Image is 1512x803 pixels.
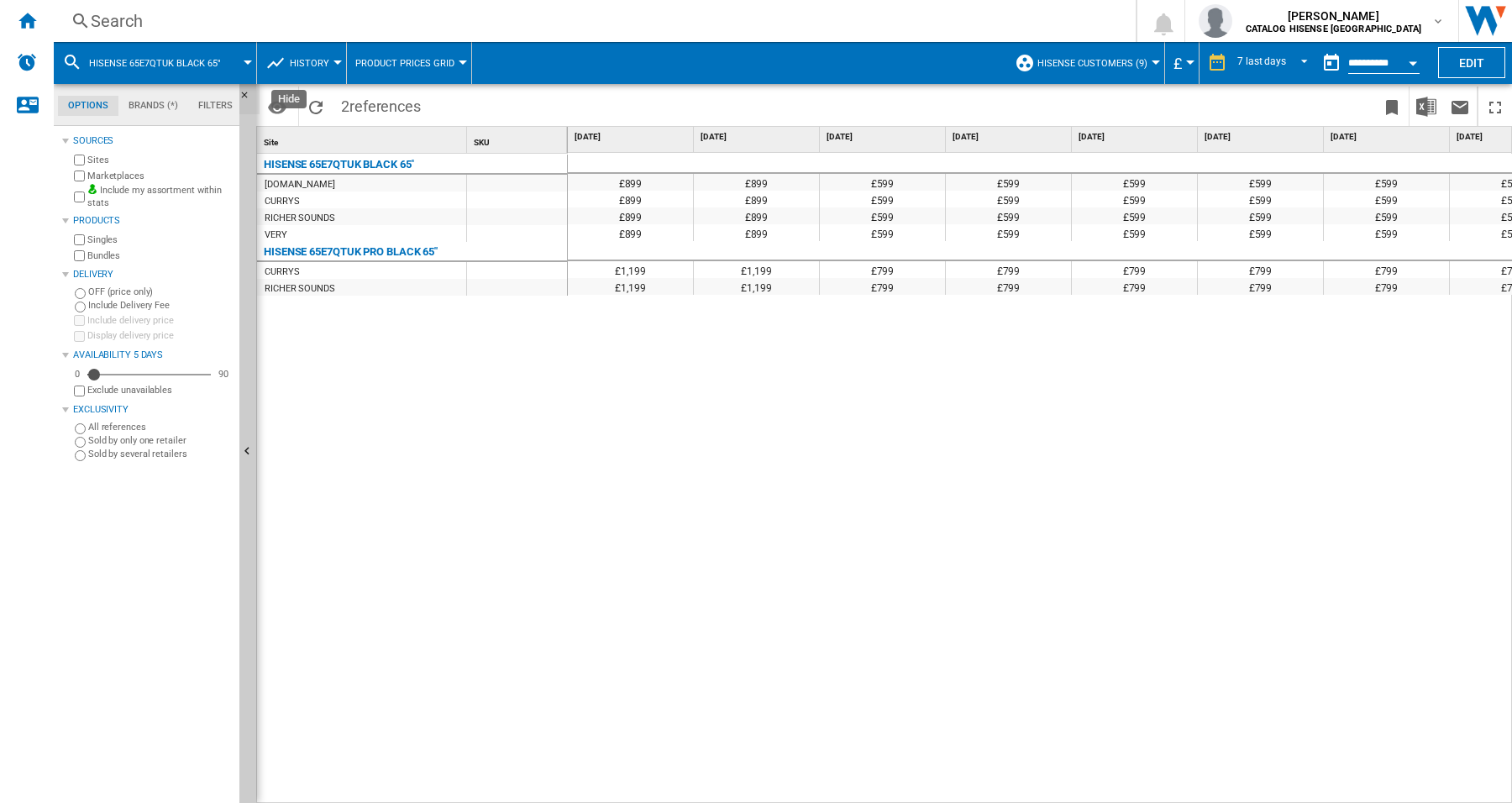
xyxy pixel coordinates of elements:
div: £599 [1324,191,1449,207]
div: HISENSE 65E7QTUK BLACK 65" [62,42,248,84]
div: £599 [1072,207,1197,224]
div: [DATE] [823,127,945,148]
div: CURRYS [265,193,299,210]
div: £1,199 [694,261,819,278]
label: OFF (price only) [88,286,233,298]
span: [DATE] [1205,131,1320,143]
img: excel-24x24.png [1416,97,1436,117]
b: CATALOG HISENSE [GEOGRAPHIC_DATA] [1246,24,1422,34]
div: Delivery [73,268,233,281]
div: £599 [946,207,1071,224]
label: Display delivery price [87,329,233,342]
span: HISENSE 65E7QTUK BLACK 65" [89,58,221,69]
div: £799 [1198,261,1323,278]
div: £899 [568,224,693,241]
div: £599 [1072,224,1197,241]
span: 2 [333,87,429,122]
div: £799 [1324,261,1449,278]
div: £799 [1324,278,1449,295]
input: All references [75,423,86,434]
div: £899 [694,174,819,191]
div: History [265,42,338,84]
input: Bundles [74,250,85,261]
input: Include Delivery Fee [75,302,86,312]
div: Sources [73,134,233,148]
div: £799 [946,278,1071,295]
img: alerts-logo.svg [17,52,37,72]
div: £599 [1198,207,1323,224]
input: Singles [74,234,85,245]
label: Include my assortment within stats [87,184,233,210]
div: Exclusivity [73,403,233,417]
div: [DOMAIN_NAME] [265,176,335,193]
label: Sold by only one retailer [88,434,233,447]
div: £899 [568,207,693,224]
div: £899 [694,207,819,224]
button: Hisense customers (9) [1037,42,1156,84]
div: £599 [946,191,1071,207]
div: £599 [946,174,1071,191]
div: £599 [1324,224,1449,241]
div: 90 [214,368,233,381]
input: Display delivery price [74,386,85,396]
img: mysite-bg-18x18.png [87,184,97,194]
div: £899 [694,191,819,207]
div: [DATE] [1075,127,1197,148]
button: £ [1173,42,1190,84]
div: £799 [946,261,1071,278]
div: £599 [1324,207,1449,224]
div: £599 [1198,224,1323,241]
div: £1,199 [694,278,819,295]
div: £799 [1072,278,1197,295]
div: Products [73,214,233,228]
span: [PERSON_NAME] [1246,8,1422,24]
button: md-calendar [1315,46,1348,80]
div: £799 [820,278,945,295]
button: Open calendar [1398,45,1428,76]
md-menu: Currency [1165,42,1200,84]
button: HISENSE 65E7QTUK BLACK 65" [89,42,238,84]
span: History [290,58,329,69]
span: [DATE] [1331,131,1446,143]
div: [DATE] [949,127,1071,148]
label: Include delivery price [87,314,233,327]
div: [DATE] [571,127,693,148]
div: Site Sort None [260,127,466,153]
button: Maximize [1478,87,1512,126]
span: [DATE] [953,131,1068,143]
div: 7 last days [1237,55,1286,67]
div: £599 [1198,174,1323,191]
span: references [349,97,421,115]
div: £599 [820,191,945,207]
button: Download in Excel [1410,87,1443,126]
md-tab-item: Options [58,96,118,116]
input: Include delivery price [74,315,85,326]
div: SKU Sort None [470,127,567,153]
label: Exclude unavailables [87,384,233,396]
input: Sites [74,155,85,165]
button: History [290,42,338,84]
div: RICHER SOUNDS [265,210,335,227]
span: £ [1173,55,1182,72]
div: [DATE] [1327,127,1449,148]
input: Sold by several retailers [75,450,86,461]
span: Hisense customers (9) [1037,58,1147,69]
div: £599 [1198,191,1323,207]
div: £599 [820,224,945,241]
label: Sold by several retailers [88,448,233,460]
span: [DATE] [575,131,690,143]
div: £599 [1072,191,1197,207]
div: CURRYS [265,264,299,281]
button: Options [260,92,294,122]
button: Send this report by email [1443,87,1477,126]
div: £1,199 [568,261,693,278]
md-select: REPORTS.WIZARD.STEPS.REPORT.STEPS.REPORT_OPTIONS.PERIOD: 7 last days [1236,50,1315,77]
div: £599 [820,207,945,224]
div: [DATE] [1201,127,1323,148]
div: £599 [1072,174,1197,191]
button: Product prices grid [355,42,463,84]
div: £899 [694,224,819,241]
div: £599 [1324,174,1449,191]
span: [DATE] [701,131,816,143]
